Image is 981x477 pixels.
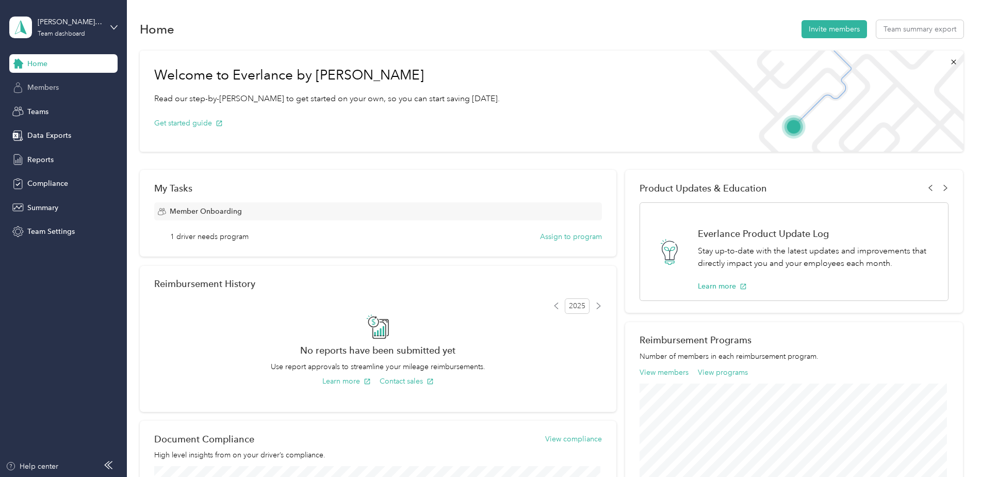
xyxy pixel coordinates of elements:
[6,461,58,472] button: Help center
[640,183,767,194] span: Product Updates & Education
[27,130,71,141] span: Data Exports
[698,51,963,152] img: Welcome to everlance
[170,206,242,217] span: Member Onboarding
[154,92,500,105] p: Read our step-by-[PERSON_NAME] to get started on your own, so you can start saving [DATE].
[27,178,68,189] span: Compliance
[154,118,223,129] button: Get started guide
[380,376,434,387] button: Contact sales
[27,58,47,69] span: Home
[27,82,59,93] span: Members
[27,202,58,213] span: Summary
[565,298,590,314] span: 2025
[140,24,174,35] h1: Home
[38,31,85,37] div: Team dashboard
[154,67,500,84] h1: Welcome to Everlance by [PERSON_NAME]
[27,226,75,237] span: Team Settings
[154,183,602,194] div: My Tasks
[154,361,602,372] p: Use report approvals to streamline your mileage reimbursements.
[27,106,48,117] span: Teams
[640,367,689,378] button: View members
[322,376,371,387] button: Learn more
[876,20,963,38] button: Team summary export
[154,278,255,289] h2: Reimbursement History
[154,345,602,356] h2: No reports have been submitted yet
[38,17,102,27] div: [PERSON_NAME][EMAIL_ADDRESS][PERSON_NAME][DOMAIN_NAME]
[154,434,254,444] h2: Document Compliance
[698,281,747,292] button: Learn more
[698,245,937,270] p: Stay up-to-date with the latest updates and improvements that directly impact you and your employ...
[923,419,981,477] iframe: Everlance-gr Chat Button Frame
[698,228,937,239] h1: Everlance Product Update Log
[170,231,249,242] span: 1 driver needs program
[545,434,602,444] button: View compliance
[640,351,949,362] p: Number of members in each reimbursement program.
[540,231,602,242] button: Assign to program
[698,367,748,378] button: View programs
[802,20,867,38] button: Invite members
[154,450,602,460] p: High level insights from on your driver’s compliance.
[640,335,949,345] h2: Reimbursement Programs
[27,154,54,165] span: Reports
